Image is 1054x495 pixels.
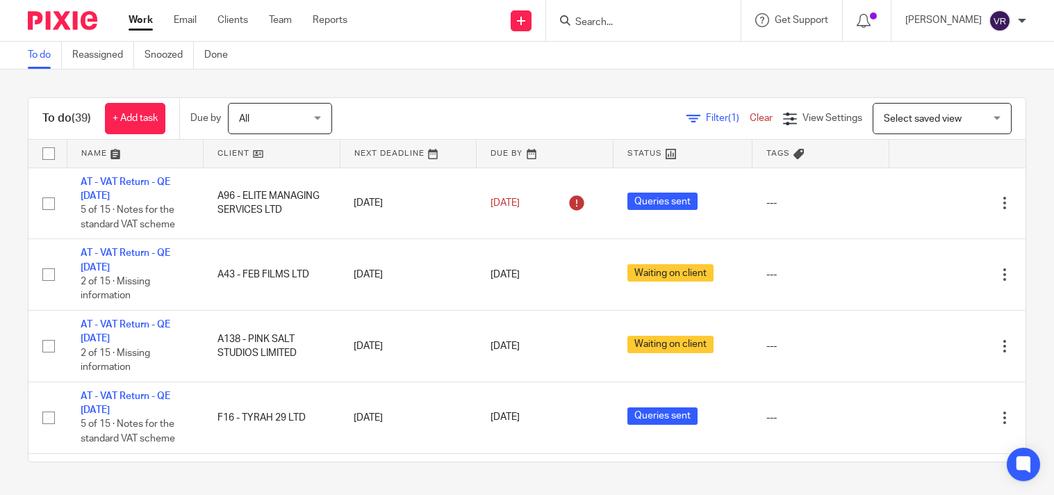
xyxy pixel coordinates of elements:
span: [DATE] [491,270,520,279]
p: [PERSON_NAME] [905,13,982,27]
span: (39) [72,113,91,124]
a: AT - VAT Return - QE [DATE] [81,320,170,343]
span: Waiting on client [627,336,714,353]
span: 5 of 15 · Notes for the standard VAT scheme [81,205,175,229]
td: [DATE] [340,382,477,453]
td: [DATE] [340,311,477,382]
input: Search [574,17,699,29]
a: Snoozed [145,42,194,69]
span: (1) [728,113,739,123]
span: [DATE] [491,341,520,351]
span: Filter [706,113,750,123]
td: [DATE] [340,168,477,239]
div: --- [766,268,875,282]
span: 2 of 15 · Missing information [81,348,150,373]
span: Queries sent [627,407,698,425]
a: Team [269,13,292,27]
a: Clients [217,13,248,27]
span: [DATE] [491,198,520,208]
span: View Settings [802,113,862,123]
td: F16 - TYRAH 29 LTD [204,382,340,453]
span: All [239,114,249,124]
a: Done [204,42,238,69]
a: Clear [750,113,773,123]
span: Get Support [775,15,828,25]
div: --- [766,339,875,353]
span: Waiting on client [627,264,714,282]
a: AT - VAT Return - QE [DATE] [81,248,170,272]
td: A96 - ELITE MANAGING SERVICES LTD [204,168,340,239]
span: Queries sent [627,193,698,210]
span: 2 of 15 · Missing information [81,277,150,301]
span: 5 of 15 · Notes for the standard VAT scheme [81,420,175,444]
td: [DATE] [340,239,477,311]
a: + Add task [105,103,165,134]
img: svg%3E [989,10,1011,32]
span: [DATE] [491,413,520,423]
h1: To do [42,111,91,126]
span: Tags [766,149,790,157]
div: --- [766,196,875,210]
td: A43 - FEB FILMS LTD [204,239,340,311]
a: AT - VAT Return - QE [DATE] [81,391,170,415]
a: Reports [313,13,347,27]
span: Select saved view [884,114,962,124]
a: Email [174,13,197,27]
img: Pixie [28,11,97,30]
a: To do [28,42,62,69]
p: Due by [190,111,221,125]
a: Reassigned [72,42,134,69]
a: Work [129,13,153,27]
td: A138 - PINK SALT STUDIOS LIMITED [204,311,340,382]
div: --- [766,411,875,425]
a: AT - VAT Return - QE [DATE] [81,177,170,201]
